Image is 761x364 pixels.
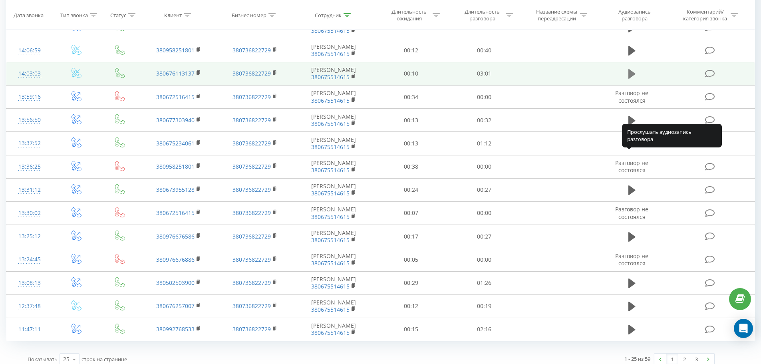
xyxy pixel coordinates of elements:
td: 00:38 [375,155,448,178]
div: Длительность ожидания [388,8,431,22]
a: 380736822729 [232,163,271,170]
td: 00:05 [375,248,448,271]
td: [PERSON_NAME] [293,225,375,248]
a: 380736822729 [232,70,271,77]
a: 380675514615 [311,189,350,197]
a: 380736822729 [232,279,271,286]
a: 380958251801 [156,163,195,170]
a: 380736822729 [232,116,271,124]
td: [PERSON_NAME] [293,201,375,225]
div: Тип звонка [60,12,88,18]
div: Прослушать аудиозапись разговора [622,124,722,147]
td: 00:17 [375,225,448,248]
div: 13:36:25 [14,159,45,175]
td: [PERSON_NAME] [293,62,375,85]
td: [PERSON_NAME] [293,248,375,271]
div: 13:08:13 [14,275,45,291]
td: 00:19 [448,294,521,318]
span: Разговор не состоялся [615,159,648,174]
a: 380992768533 [156,325,195,333]
div: 13:59:16 [14,89,45,105]
div: Клиент [164,12,182,18]
td: 00:00 [448,248,521,271]
a: 380736822729 [232,46,271,54]
td: 00:34 [375,86,448,109]
a: 380675514615 [311,50,350,58]
a: 380675514615 [311,282,350,290]
a: 380675514615 [311,143,350,151]
td: 00:00 [448,201,521,225]
a: 380502503900 [156,279,195,286]
td: 00:27 [448,178,521,201]
td: [PERSON_NAME] [293,39,375,62]
a: 380673955128 [156,186,195,193]
td: 02:16 [448,318,521,341]
a: 380958251801 [156,46,195,54]
div: Статус [110,12,126,18]
div: 13:31:12 [14,182,45,198]
div: 11:47:11 [14,322,45,337]
a: 380675514615 [311,306,350,313]
td: 00:07 [375,201,448,225]
div: Название схемы переадресации [535,8,578,22]
a: 380675514615 [311,259,350,267]
div: Сотрудник [315,12,342,18]
a: 380736822729 [232,186,271,193]
td: [PERSON_NAME] [293,178,375,201]
td: 01:26 [448,271,521,294]
td: 00:24 [375,178,448,201]
div: Аудиозапись разговора [608,8,660,22]
span: Показывать [28,356,58,363]
a: 380675514615 [311,236,350,244]
a: 380976676886 [156,256,195,263]
span: строк на странице [81,356,127,363]
a: 380675514615 [311,73,350,81]
td: 00:40 [448,39,521,62]
td: 00:00 [448,155,521,178]
div: 14:06:59 [14,43,45,58]
div: 13:30:02 [14,205,45,221]
td: [PERSON_NAME] [293,294,375,318]
a: 380736822729 [232,325,271,333]
a: 380736822729 [232,233,271,240]
td: [PERSON_NAME] [293,318,375,341]
td: 00:27 [448,225,521,248]
a: 380976676586 [156,233,195,240]
td: 00:12 [375,39,448,62]
a: 380736822729 [232,209,271,217]
a: 380675514615 [311,97,350,104]
a: 380736822729 [232,23,271,31]
a: 380675514615 [311,27,350,34]
span: Разговор не состоялся [615,89,648,104]
a: 380676257007 [156,302,195,310]
div: Дата звонка [14,12,44,18]
div: Бизнес номер [232,12,266,18]
div: 13:25:12 [14,229,45,244]
a: 380736822729 [232,93,271,101]
a: 380675514615 [311,329,350,336]
a: 380676113137 [156,70,195,77]
a: 380672516415 [156,209,195,217]
td: 00:13 [375,132,448,155]
td: 00:12 [375,294,448,318]
div: 13:24:45 [14,252,45,267]
td: 00:32 [448,109,521,132]
div: Open Intercom Messenger [734,319,753,338]
div: Длительность разговора [461,8,504,22]
a: 380677303940 [156,116,195,124]
span: Разговор не состоялся [615,252,648,267]
td: 00:00 [448,86,521,109]
a: 380675234061 [156,139,195,147]
span: Разговор не состоялся [615,205,648,220]
td: [PERSON_NAME] [293,109,375,132]
a: 380675514615 [311,166,350,174]
td: 00:10 [375,62,448,85]
td: [PERSON_NAME] [293,132,375,155]
a: 380971063094 [156,23,195,31]
a: 380675514615 [311,120,350,127]
a: 380675514615 [311,213,350,221]
div: 25 [63,355,70,363]
td: 00:15 [375,318,448,341]
td: 00:29 [375,271,448,294]
div: 1 - 25 из 59 [624,355,650,363]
